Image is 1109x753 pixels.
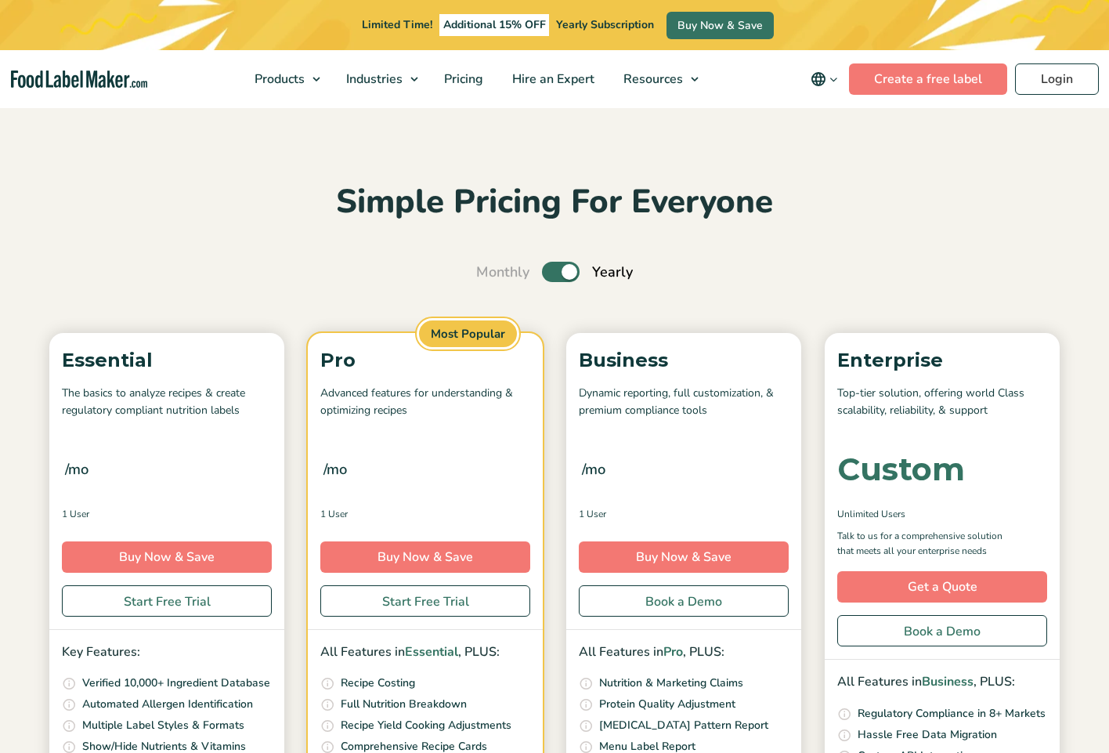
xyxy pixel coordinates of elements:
a: Industries [332,50,426,108]
a: Login [1015,63,1099,95]
span: Pricing [439,71,485,88]
span: /mo [582,458,605,480]
p: Talk to us for a comprehensive solution that meets all your enterprise needs [837,529,1017,559]
p: Essential [62,346,272,375]
p: Key Features: [62,643,272,663]
a: Buy Now & Save [320,541,530,573]
span: Additional 15% OFF [439,14,550,36]
span: Pro [663,643,683,661]
a: Book a Demo [579,585,789,617]
p: Top-tier solution, offering world Class scalability, reliability, & support [837,385,1047,420]
span: Most Popular [417,318,519,350]
span: 1 User [320,507,348,521]
p: [MEDICAL_DATA] Pattern Report [599,717,768,734]
p: Pro [320,346,530,375]
span: Products [250,71,306,88]
a: Resources [609,50,706,108]
p: Nutrition & Marketing Claims [599,675,743,692]
p: Dynamic reporting, full customization, & premium compliance tools [579,385,789,420]
span: 1 User [62,507,89,521]
a: Pricing [430,50,494,108]
p: Business [579,346,789,375]
a: Buy Now & Save [62,541,272,573]
a: Products [240,50,328,108]
p: Hassle Free Data Migration [858,726,997,744]
span: Limited Time! [362,17,432,32]
span: Unlimited Users [837,507,905,521]
p: Automated Allergen Identification [82,696,253,713]
p: Recipe Costing [341,675,415,692]
label: Toggle [542,262,580,282]
div: Custom [837,454,965,485]
h2: Simple Pricing For Everyone [42,181,1067,224]
span: Yearly [592,262,633,283]
a: Get a Quote [837,571,1047,603]
p: All Features in , PLUS: [837,672,1047,693]
a: Hire an Expert [498,50,605,108]
a: Buy Now & Save [666,12,774,39]
span: Essential [405,643,458,661]
p: All Features in , PLUS: [320,643,530,663]
p: Multiple Label Styles & Formats [82,717,244,734]
span: /mo [65,458,89,480]
a: Start Free Trial [62,585,272,617]
p: Regulatory Compliance in 8+ Markets [858,705,1046,722]
p: Protein Quality Adjustment [599,696,735,713]
p: Enterprise [837,346,1047,375]
span: Hire an Expert [508,71,596,88]
span: Resources [619,71,685,88]
a: Buy Now & Save [579,541,789,573]
p: All Features in , PLUS: [579,643,789,663]
span: Yearly Subscription [556,17,654,32]
span: Business [922,673,974,690]
p: Full Nutrition Breakdown [341,696,467,713]
a: Start Free Trial [320,585,530,617]
span: Industries [341,71,404,88]
p: The basics to analyze recipes & create regulatory compliant nutrition labels [62,385,272,420]
p: Verified 10,000+ Ingredient Database [82,675,270,692]
p: Recipe Yield Cooking Adjustments [341,717,511,734]
span: /mo [323,458,347,480]
p: Advanced features for understanding & optimizing recipes [320,385,530,420]
a: Create a free label [849,63,1007,95]
span: Monthly [476,262,529,283]
span: 1 User [579,507,606,521]
a: Book a Demo [837,615,1047,646]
